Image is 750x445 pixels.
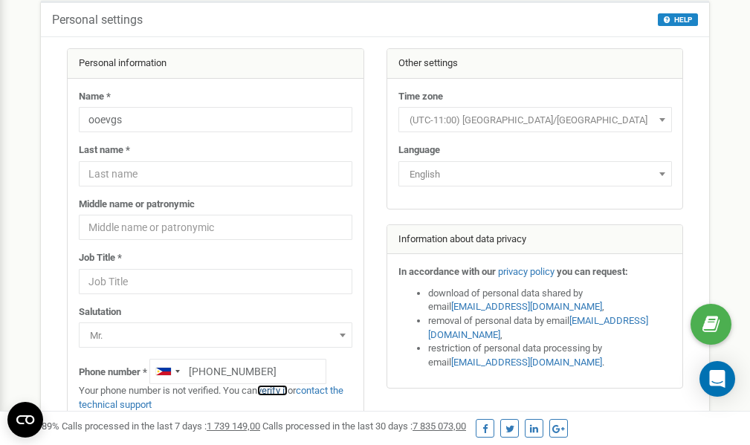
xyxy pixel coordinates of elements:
[84,325,347,346] span: Mr.
[398,107,672,132] span: (UTC-11:00) Pacific/Midway
[79,385,343,410] a: contact the technical support
[387,225,683,255] div: Information about data privacy
[557,266,628,277] strong: you can request:
[52,13,143,27] h5: Personal settings
[451,357,602,368] a: [EMAIL_ADDRESS][DOMAIN_NAME]
[398,266,496,277] strong: In accordance with our
[207,420,260,432] u: 1 739 149,00
[428,314,672,342] li: removal of personal data by email ,
[7,402,43,438] button: Open CMP widget
[428,287,672,314] li: download of personal data shared by email ,
[262,420,466,432] span: Calls processed in the last 30 days :
[62,420,260,432] span: Calls processed in the last 7 days :
[428,315,648,340] a: [EMAIL_ADDRESS][DOMAIN_NAME]
[79,251,122,265] label: Job Title *
[149,359,326,384] input: +1-800-555-55-55
[404,164,667,185] span: English
[404,110,667,131] span: (UTC-11:00) Pacific/Midway
[79,161,352,186] input: Last name
[451,301,602,312] a: [EMAIL_ADDRESS][DOMAIN_NAME]
[68,49,363,79] div: Personal information
[79,269,352,294] input: Job Title
[79,107,352,132] input: Name
[79,90,111,104] label: Name *
[498,266,555,277] a: privacy policy
[428,342,672,369] li: restriction of personal data processing by email .
[79,384,352,412] p: Your phone number is not verified. You can or
[387,49,683,79] div: Other settings
[79,366,147,380] label: Phone number *
[398,90,443,104] label: Time zone
[413,420,466,432] u: 7 835 073,00
[699,361,735,397] div: Open Intercom Messenger
[79,305,121,319] label: Salutation
[79,143,130,157] label: Last name *
[79,215,352,240] input: Middle name or patronymic
[79,198,195,212] label: Middle name or patronymic
[150,360,184,383] div: Telephone country code
[398,143,440,157] label: Language
[658,13,698,26] button: HELP
[257,385,288,396] a: verify it
[79,322,352,348] span: Mr.
[398,161,672,186] span: English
